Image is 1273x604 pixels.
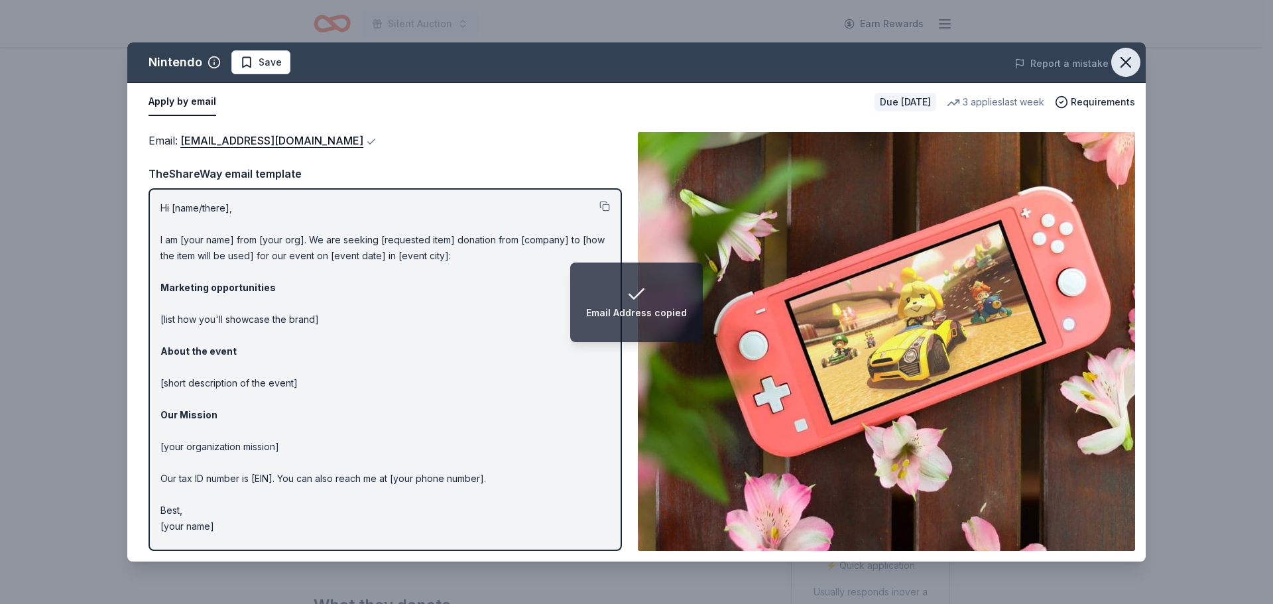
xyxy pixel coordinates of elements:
div: Nintendo [149,52,202,73]
span: Save [259,54,282,70]
div: 3 applies last week [947,94,1044,110]
div: TheShareWay email template [149,165,622,182]
span: Email : [149,134,363,147]
button: Requirements [1055,94,1135,110]
a: [EMAIL_ADDRESS][DOMAIN_NAME] [180,132,363,149]
strong: Marketing opportunities [160,282,276,293]
strong: Our Mission [160,409,217,420]
img: Image for Nintendo [638,132,1135,551]
p: Hi [name/there], I am [your name] from [your org]. We are seeking [requested item] donation from ... [160,200,610,534]
button: Apply by email [149,88,216,116]
span: Requirements [1071,94,1135,110]
button: Report a mistake [1014,56,1109,72]
div: Due [DATE] [875,93,936,111]
strong: About the event [160,345,237,357]
div: Email Address copied [586,305,687,321]
button: Save [231,50,290,74]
